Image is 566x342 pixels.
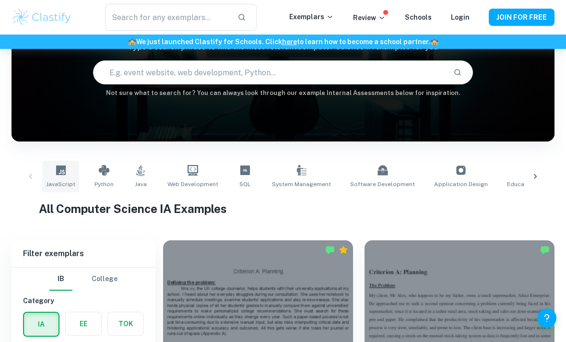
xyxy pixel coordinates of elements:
[434,180,488,189] span: Application Design
[12,240,155,267] h6: Filter exemplars
[105,4,230,31] input: Search for any exemplars...
[272,180,331,189] span: System Management
[2,36,564,47] h6: We just launched Clastify for Schools. Click to learn how to become a school partner.
[239,180,251,189] span: SQL
[489,9,554,26] button: JOIN FOR FREE
[325,245,335,255] img: Marked
[507,180,558,189] span: Educational Tools
[94,59,446,86] input: E.g. event website, web development, Python...
[167,180,218,189] span: Web Development
[405,13,432,21] a: Schools
[540,245,550,255] img: Marked
[449,64,466,81] button: Search
[430,38,438,46] span: 🏫
[46,180,75,189] span: JavaScript
[23,295,144,306] h6: Category
[289,12,334,22] p: Exemplars
[537,308,556,328] button: Help and Feedback
[49,268,72,291] button: IB
[66,312,101,335] button: EE
[282,38,297,46] a: here
[135,180,147,189] span: Java
[12,8,72,27] img: Clastify logo
[92,268,118,291] button: College
[350,180,415,189] span: Software Development
[12,88,554,98] h6: Not sure what to search for? You can always look through our example Internal Assessments below f...
[353,12,386,23] p: Review
[49,268,118,291] div: Filter type choice
[94,180,114,189] span: Python
[24,313,59,336] button: IA
[39,200,528,217] h1: All Computer Science IA Examples
[108,312,143,335] button: TOK
[451,13,470,21] a: Login
[128,38,136,46] span: 🏫
[339,245,348,255] div: Premium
